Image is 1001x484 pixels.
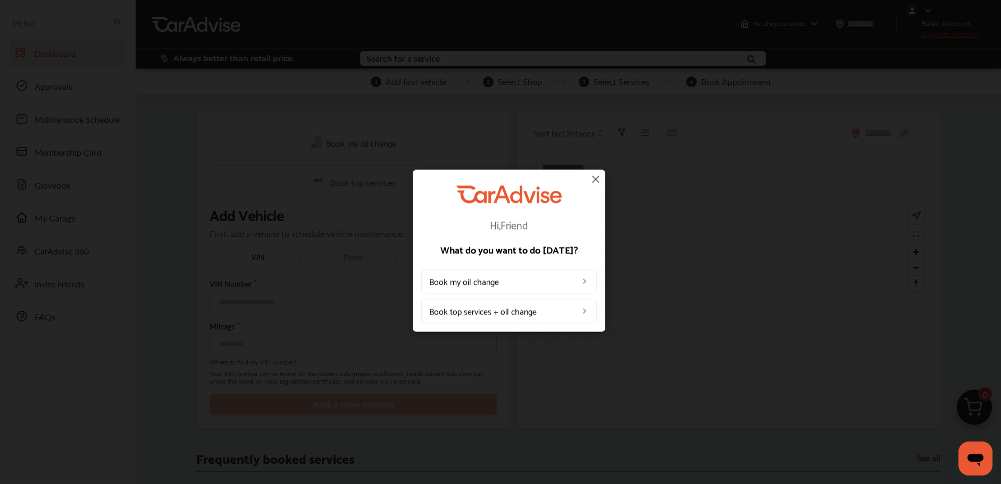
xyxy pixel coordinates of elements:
a: Book top services + oil change [421,299,597,323]
img: close-icon.a004319c.svg [589,173,602,185]
iframe: Button to launch messaging window [958,441,992,475]
p: Hi, Friend [421,219,597,230]
img: CarAdvise Logo [456,185,562,203]
p: What do you want to do [DATE]? [421,244,597,254]
img: left_arrow_icon.0f472efe.svg [580,307,589,315]
a: Book my oil change [421,269,597,293]
img: left_arrow_icon.0f472efe.svg [580,277,589,285]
